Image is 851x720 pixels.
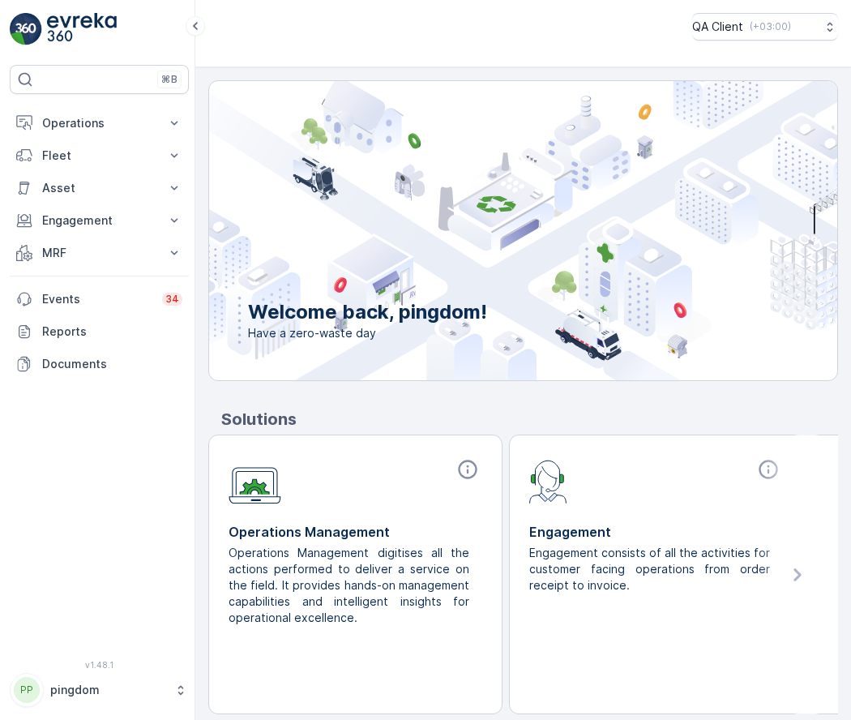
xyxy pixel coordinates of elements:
[10,660,189,670] span: v 1.48.1
[14,677,40,703] div: PP
[42,245,156,261] p: MRF
[10,315,189,348] a: Reports
[529,545,770,594] p: Engagement consists of all the activities for customer facing operations from order receipt to in...
[136,81,837,380] img: city illustration
[10,283,189,315] a: Events34
[229,522,482,542] p: Operations Management
[42,212,156,229] p: Engagement
[10,673,189,707] button: PPpingdom
[529,458,567,504] img: module-icon
[10,13,42,45] img: logo
[161,73,177,86] p: ⌘B
[10,139,189,172] button: Fleet
[229,545,469,626] p: Operations Management digitises all the actions performed to deliver a service on the field. It p...
[42,291,152,307] p: Events
[42,324,182,340] p: Reports
[229,458,281,504] img: module-icon
[50,682,166,698] p: pingdom
[10,204,189,237] button: Engagement
[42,148,156,164] p: Fleet
[42,115,156,131] p: Operations
[47,13,117,45] img: logo_light-DOdMpM7g.png
[42,356,182,372] p: Documents
[692,19,743,35] p: QA Client
[10,348,189,380] a: Documents
[42,180,156,196] p: Asset
[10,172,189,204] button: Asset
[248,325,487,341] span: Have a zero-waste day
[750,20,791,33] p: ( +03:00 )
[10,237,189,269] button: MRF
[165,293,179,306] p: 34
[10,107,189,139] button: Operations
[221,407,838,431] p: Solutions
[248,299,487,325] p: Welcome back, pingdom!
[529,522,783,542] p: Engagement
[692,13,838,41] button: QA Client(+03:00)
